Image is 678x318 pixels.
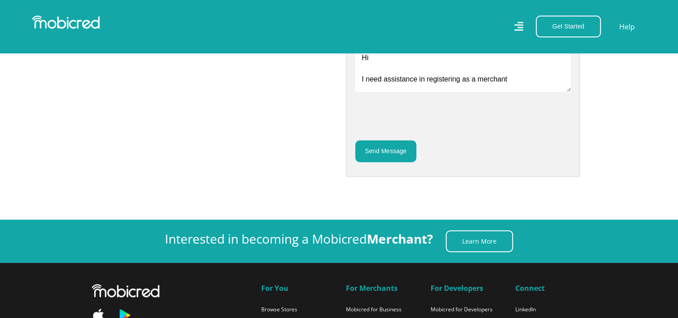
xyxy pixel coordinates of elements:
button: Send Message [355,140,416,162]
iframe: reCAPTCHA [355,100,491,135]
h3: Interested in becoming a Mobicred [165,232,433,247]
a: Help [619,21,635,33]
strong: Merchant? [367,230,433,247]
a: Learn More [446,230,513,252]
img: Mobicred [32,16,100,29]
a: Mobicred for Business [346,306,402,313]
a: Mobicred for Developers [431,306,493,313]
a: Browse Stores [261,306,297,313]
h5: For Developers [431,284,502,293]
h5: For You [261,284,333,293]
button: Get Started [536,16,601,37]
a: LinkedIn [515,306,536,313]
img: Mobicred [92,284,160,298]
h5: Connect [515,284,587,293]
h5: For Merchants [346,284,417,293]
